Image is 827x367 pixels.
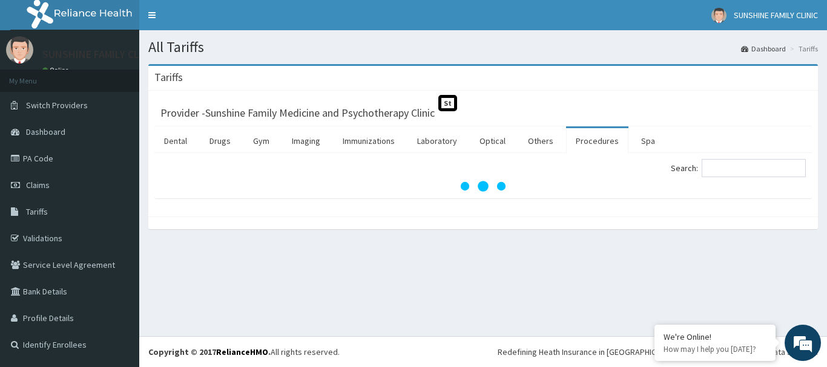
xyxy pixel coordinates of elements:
div: Redefining Heath Insurance in [GEOGRAPHIC_DATA] using Telemedicine and Data Science! [498,346,818,358]
a: RelianceHMO [216,346,268,357]
li: Tariffs [787,44,818,54]
a: Dental [154,128,197,154]
a: Dashboard [741,44,786,54]
span: Switch Providers [26,100,88,111]
a: Laboratory [407,128,467,154]
img: User Image [6,36,33,63]
h3: Tariffs [154,72,183,83]
span: SUNSHINE FAMILY CLINIC [734,10,818,21]
input: Search: [702,159,806,177]
strong: Copyright © 2017 . [148,346,271,357]
span: Tariffs [26,206,48,217]
svg: audio-loading [459,162,507,210]
h1: All Tariffs [148,39,818,55]
span: Claims [26,180,50,190]
span: St [438,95,457,111]
img: User Image [711,8,727,23]
a: Immunizations [333,128,404,154]
a: Others [518,128,563,154]
a: Procedures [566,128,628,154]
a: Spa [631,128,665,154]
p: SUNSHINE FAMILY CLINIC [42,49,159,60]
a: Optical [470,128,515,154]
label: Search: [671,159,806,177]
a: Gym [243,128,279,154]
p: How may I help you today? [664,344,766,354]
div: We're Online! [664,331,766,342]
h3: Provider - Sunshine Family Medicine and Psychotherapy Clinic [160,108,435,119]
a: Online [42,66,71,74]
span: Dashboard [26,126,65,137]
footer: All rights reserved. [139,336,827,367]
a: Drugs [200,128,240,154]
a: Imaging [282,128,330,154]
